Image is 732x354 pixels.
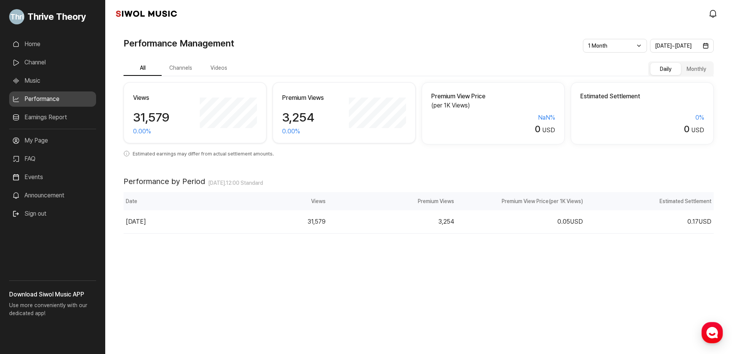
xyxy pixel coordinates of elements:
[9,55,96,70] a: Channel
[282,110,314,125] span: 3,254
[124,177,205,186] h2: Performance by Period
[27,10,86,24] span: Thrive Theory
[200,61,238,76] button: Videos
[588,43,607,49] span: 1 Month
[328,192,456,210] th: Premium Views
[98,242,146,261] a: Settings
[199,192,327,210] th: Views
[431,101,555,110] p: (per 1K Views)
[9,37,96,52] a: Home
[9,133,96,148] a: My Page
[19,253,33,259] span: Home
[585,210,714,233] td: 0.17 USD
[124,144,714,159] p: Estimated earnings may differ from actual settlement amounts.
[431,113,555,122] div: NaN %
[2,242,50,261] a: Home
[113,253,132,259] span: Settings
[9,170,96,185] a: Events
[124,192,714,233] div: performance of period
[133,127,196,136] div: 0.00 %
[133,110,169,125] span: 31,579
[9,91,96,107] a: Performance
[431,124,555,135] div: USD
[124,37,234,50] h1: Performance Management
[282,127,345,136] div: 0.00 %
[684,123,689,135] span: 0
[162,61,200,76] button: Channels
[706,6,721,21] a: modal.notifications
[133,93,196,103] h2: Views
[655,43,692,49] span: [DATE] ~ [DATE]
[9,290,96,299] h3: Download Siwol Music APP
[580,92,704,101] h2: Estimated Settlement
[580,113,704,122] div: 0 %
[9,206,50,221] button: Sign out
[681,63,711,75] button: Monthly
[580,124,704,135] div: USD
[9,110,96,125] a: Earnings Report
[282,93,345,103] h2: Premium Views
[650,39,714,53] button: [DATE]~[DATE]
[456,192,585,210] th: Premium View Price (per 1K Views)
[9,6,96,27] a: Go to My Profile
[585,192,714,210] th: Estimated Settlement
[63,253,86,259] span: Messages
[124,192,199,210] th: Date
[431,92,555,101] h2: Premium View Price
[456,210,585,233] td: 0.05 USD
[650,63,681,75] button: Daily
[124,61,162,76] button: All
[9,73,96,88] a: Music
[199,210,327,233] td: 31,579
[208,180,263,186] span: [DATE] . 12:00 Standard
[124,210,199,233] td: [DATE]
[328,210,456,233] td: 3,254
[9,188,96,203] a: Announcement
[9,151,96,167] a: FAQ
[50,242,98,261] a: Messages
[9,299,96,324] p: Use more conveniently with our dedicated app!
[535,123,540,135] span: 0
